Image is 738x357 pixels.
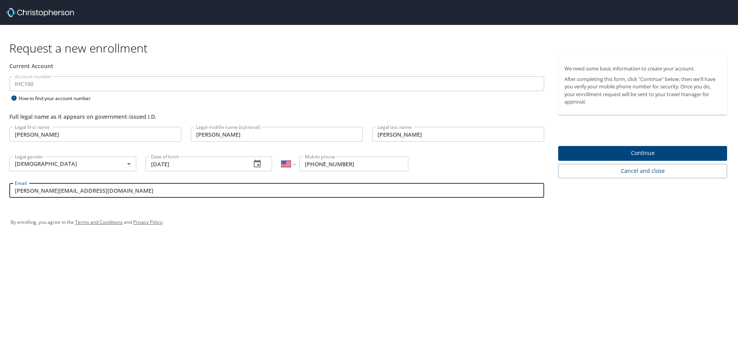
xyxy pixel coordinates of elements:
[9,62,544,70] div: Current Account
[564,76,721,106] p: After completing this form, click "Continue" below, then we'll have you verify your mobile phone ...
[558,146,727,161] button: Continue
[564,166,721,176] span: Cancel and close
[75,219,123,225] a: Terms and Conditions
[133,219,162,225] a: Privacy Policy
[564,148,721,158] span: Continue
[9,93,107,103] div: How to find your account number
[9,40,733,56] h1: Request a new enrollment
[9,157,136,171] div: [DEMOGRAPHIC_DATA]
[9,113,544,121] div: Full legal name as it appears on government-issued I.D.
[299,157,408,171] input: Enter phone number
[11,213,727,232] div: By enrolling, you agree to the and .
[6,8,74,17] img: cbt logo
[564,65,721,72] p: We need some basic information to create your account.
[146,157,245,171] input: MM/DD/YYYY
[558,164,727,178] button: Cancel and close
